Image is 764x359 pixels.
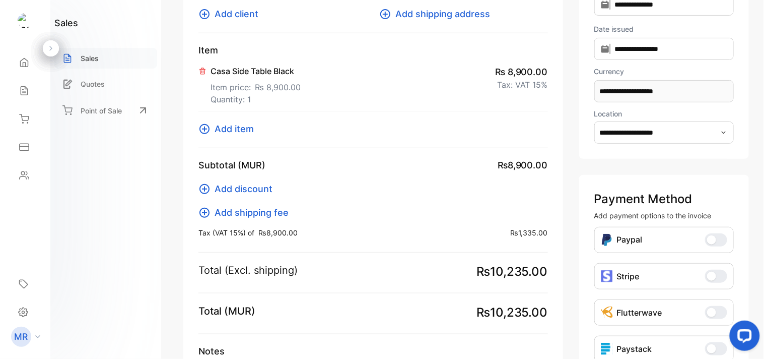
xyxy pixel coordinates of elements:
img: Icon [601,307,613,319]
button: Add discount [198,182,279,196]
img: logo [18,13,33,28]
span: ₨8,900.00 [498,158,548,172]
p: Total (MUR) [198,304,255,319]
a: Quotes [54,74,157,94]
p: Point of Sale [81,105,122,116]
p: Item [198,43,548,57]
button: Add client [198,7,264,21]
label: Currency [594,66,734,77]
p: Payment Method [594,190,734,208]
p: Stripe [617,270,640,282]
p: Add payment options to the invoice [594,210,734,221]
p: MR [15,330,28,343]
a: Sales [54,48,157,69]
span: Add client [215,7,258,21]
img: icon [601,343,613,355]
img: Icon [601,233,613,247]
button: Add item [198,122,260,136]
span: ₨8,900.00 [258,227,298,238]
span: Add discount [215,182,272,196]
label: Date issued [594,24,734,34]
span: ₨1,335.00 [510,227,548,238]
p: Paypal [617,233,643,247]
h1: sales [54,16,78,30]
p: Tax: VAT 15% [497,79,548,91]
span: Add shipping fee [215,206,289,219]
p: Item price: [211,77,301,93]
iframe: LiveChat chat widget [722,317,764,359]
p: Quotes [81,79,105,89]
p: Total (Excl. shipping) [198,263,298,278]
span: ₨10,235.00 [476,304,548,322]
p: Flutterwave [617,307,662,319]
p: Sales [81,53,99,64]
p: Notes [198,344,548,358]
span: ₨ 8,900.00 [495,65,548,79]
p: Subtotal (MUR) [198,158,265,172]
button: Add shipping fee [198,206,295,219]
span: ₨ 8,900.00 [255,81,301,93]
span: Add item [215,122,254,136]
label: Location [594,109,622,118]
p: Paystack [617,343,652,355]
span: Add shipping address [395,7,490,21]
p: Tax (VAT 15%) of [198,227,298,238]
a: Point of Sale [54,99,157,122]
button: Add shipping address [379,7,496,21]
span: ₨10,235.00 [476,263,548,281]
p: Casa Side Table Black [211,65,301,77]
p: Quantity: 1 [211,93,301,105]
img: icon [601,270,613,282]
